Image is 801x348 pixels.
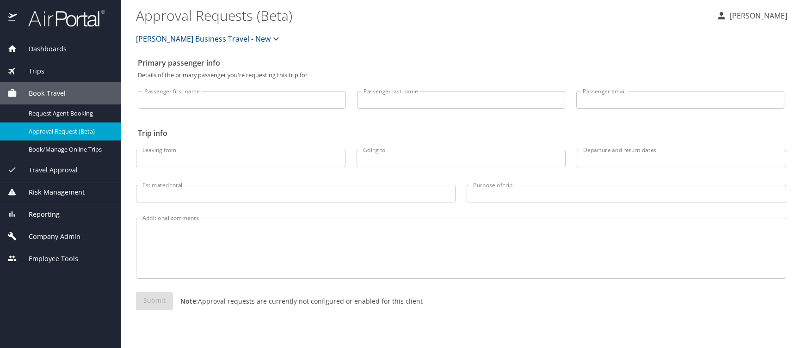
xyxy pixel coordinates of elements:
span: Dashboards [17,44,67,54]
p: Details of the primary passenger you're requesting this trip for [138,72,784,78]
p: [PERSON_NAME] [727,10,787,21]
span: Travel Approval [17,165,78,175]
span: Reporting [17,209,60,220]
span: Request Agent Booking [29,109,110,118]
h2: Trip info [138,126,784,140]
span: Employee Tools [17,254,78,264]
button: [PERSON_NAME] [712,7,791,24]
span: Risk Management [17,187,85,197]
img: airportal-logo.png [18,9,105,27]
span: Book/Manage Online Trips [29,145,110,154]
span: Approval Request (Beta) [29,127,110,136]
h2: Primary passenger info [138,55,784,70]
button: [PERSON_NAME] Business Travel - New [132,30,285,48]
strong: Note: [180,297,198,305]
img: icon-airportal.png [8,9,18,27]
span: Company Admin [17,232,80,242]
h1: Approval Requests (Beta) [136,1,709,30]
span: Trips [17,66,44,76]
span: [PERSON_NAME] Business Travel - New [136,32,271,45]
p: Approval requests are currently not configured or enabled for this client [173,296,423,306]
span: Book Travel [17,88,66,98]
